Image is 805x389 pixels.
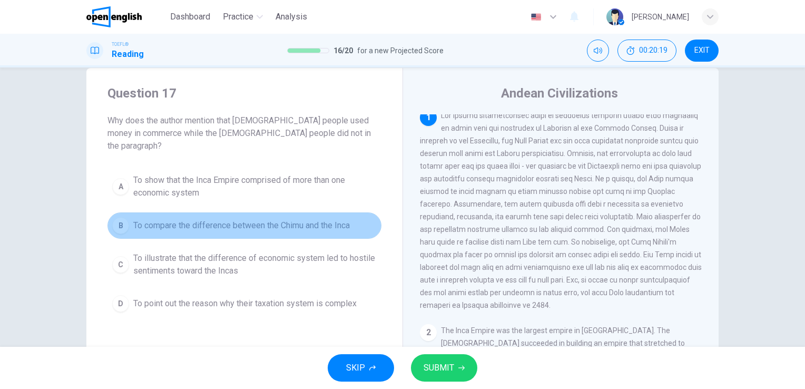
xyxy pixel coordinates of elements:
button: CTo illustrate that the difference of economic system led to hostile sentiments toward the Incas [107,247,381,282]
button: ATo show that the Inca Empire comprised of more than one economic system [107,169,381,204]
span: 00:20:19 [639,46,667,55]
img: en [529,13,543,21]
div: C [112,256,129,273]
span: To point out the reason why their taxation system is complex [133,297,357,310]
div: 1 [420,109,437,126]
img: OpenEnglish logo [86,6,142,27]
button: EXIT [685,40,719,62]
span: SKIP [346,361,365,375]
button: DTo point out the reason why their taxation system is complex [107,290,381,317]
h1: Reading [112,48,144,61]
span: To show that the Inca Empire comprised of more than one economic system [133,174,377,199]
img: Profile picture [606,8,623,25]
span: Practice [223,11,253,23]
span: To illustrate that the difference of economic system led to hostile sentiments toward the Incas [133,252,377,277]
span: 16 / 20 [333,44,353,57]
button: Analysis [271,7,311,26]
div: D [112,295,129,312]
button: Practice [219,7,267,26]
button: BTo compare the difference between the Chimu and the Inca [107,212,381,239]
button: SKIP [328,354,394,382]
div: 2 [420,324,437,341]
div: Mute [587,40,609,62]
span: Analysis [276,11,307,23]
div: [PERSON_NAME] [632,11,689,23]
div: Hide [617,40,676,62]
a: OpenEnglish logo [86,6,166,27]
span: EXIT [694,46,710,55]
h4: Andean Civilizations [501,85,618,102]
span: TOEFL® [112,41,129,48]
button: Dashboard [166,7,214,26]
button: SUBMIT [411,354,477,382]
span: Dashboard [170,11,210,23]
span: To compare the difference between the Chimu and the Inca [133,219,350,232]
button: 00:20:19 [617,40,676,62]
div: B [112,217,129,234]
span: for a new Projected Score [357,44,444,57]
span: SUBMIT [424,361,454,375]
h4: Question 17 [107,85,381,102]
div: A [112,178,129,195]
span: Why does the author mention that [DEMOGRAPHIC_DATA] people used money in commerce while the [DEMO... [107,114,381,152]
